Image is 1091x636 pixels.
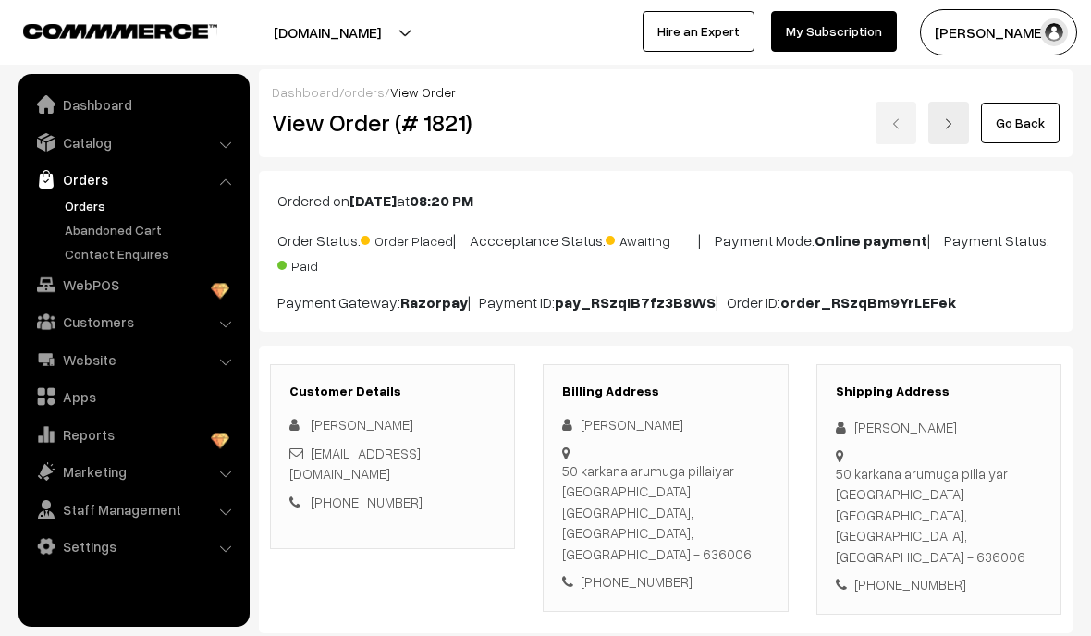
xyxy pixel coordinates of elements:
a: My Subscription [771,11,897,52]
a: Customers [23,305,243,338]
a: Dashboard [23,88,243,121]
button: [DOMAIN_NAME] [209,9,446,55]
div: [PERSON_NAME] [562,414,768,435]
a: Go Back [981,103,1060,143]
a: COMMMERCE [23,18,185,41]
a: Contact Enquires [60,244,243,263]
a: WebPOS [23,268,243,301]
a: Dashboard [272,84,339,100]
h2: View Order (# 1821) [272,108,516,137]
h3: Shipping Address [836,384,1042,399]
b: Razorpay [400,293,468,312]
a: [EMAIL_ADDRESS][DOMAIN_NAME] [289,445,421,483]
span: Awaiting [606,226,698,251]
a: Marketing [23,455,243,488]
a: Settings [23,530,243,563]
b: order_RSzqBm9YrLEFek [780,293,956,312]
img: COMMMERCE [23,24,217,38]
a: Abandoned Cart [60,220,243,239]
p: Ordered on at [277,190,1054,212]
button: [PERSON_NAME]… [920,9,1077,55]
b: [DATE] [349,191,397,210]
p: Payment Gateway: | Payment ID: | Order ID: [277,291,1054,313]
h3: Billing Address [562,384,768,399]
b: pay_RSzqIB7fz3B8WS [555,293,716,312]
div: [PHONE_NUMBER] [836,574,1042,595]
a: Orders [23,163,243,196]
div: 50 karkana arumuga pillaiyar [GEOGRAPHIC_DATA] [GEOGRAPHIC_DATA], [GEOGRAPHIC_DATA], [GEOGRAPHIC_... [562,460,768,565]
a: [PHONE_NUMBER] [311,494,423,510]
b: 08:20 PM [410,191,473,210]
img: right-arrow.png [943,118,954,129]
a: Hire an Expert [643,11,754,52]
div: [PERSON_NAME] [836,417,1042,438]
b: Online payment [815,231,927,250]
img: user [1040,18,1068,46]
a: Catalog [23,126,243,159]
a: Orders [60,196,243,215]
span: [PERSON_NAME] [311,416,413,433]
div: [PHONE_NUMBER] [562,571,768,593]
a: Reports [23,418,243,451]
a: orders [344,84,385,100]
div: / / [272,82,1060,102]
div: 50 karkana arumuga pillaiyar [GEOGRAPHIC_DATA] [GEOGRAPHIC_DATA], [GEOGRAPHIC_DATA], [GEOGRAPHIC_... [836,463,1042,568]
p: Order Status: | Accceptance Status: | Payment Mode: | Payment Status: [277,226,1054,276]
span: Paid [277,251,370,275]
h3: Customer Details [289,384,496,399]
a: Staff Management [23,493,243,526]
a: Apps [23,380,243,413]
span: Order Placed [361,226,453,251]
a: Website [23,343,243,376]
span: View Order [390,84,456,100]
